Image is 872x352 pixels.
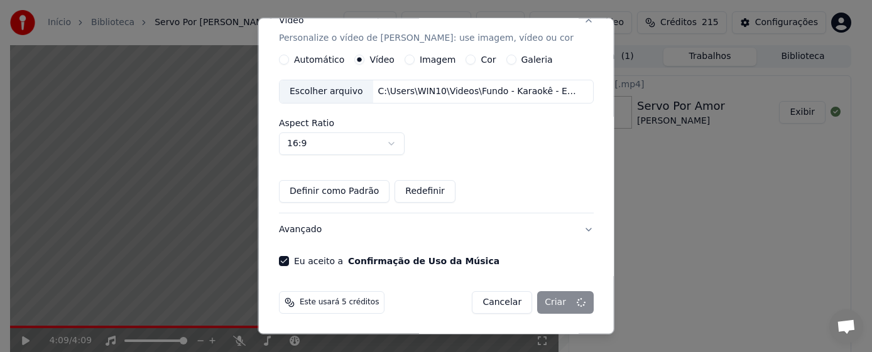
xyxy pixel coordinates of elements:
label: Cor [481,55,496,64]
label: Vídeo [369,55,395,64]
label: Imagem [419,55,455,64]
p: Personalize o vídeo de [PERSON_NAME]: use imagem, vídeo ou cor [279,32,574,45]
div: C:\Users\WIN10\Videos\Fundo - Karaokê - Eu Quero Ser de Deus.mp4 [373,85,586,98]
div: Escolher arquivo [280,80,373,103]
div: Vídeo [279,14,574,45]
button: Avançado [279,213,594,246]
button: Cancelar [472,291,532,314]
div: VídeoPersonalize o vídeo de [PERSON_NAME]: use imagem, vídeo ou cor [279,55,594,213]
button: Eu aceito a [348,257,499,265]
label: Aspect Ratio [279,119,594,127]
button: VídeoPersonalize o vídeo de [PERSON_NAME]: use imagem, vídeo ou cor [279,4,594,55]
label: Automático [294,55,344,64]
button: Redefinir [395,180,455,203]
label: Eu aceito a [294,257,499,265]
label: Galeria [521,55,552,64]
span: Este usará 5 créditos [300,297,379,307]
button: Definir como Padrão [279,180,390,203]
